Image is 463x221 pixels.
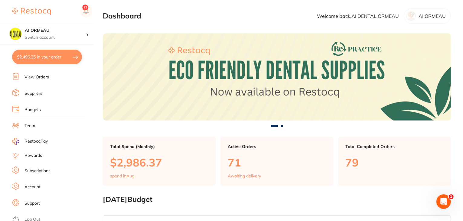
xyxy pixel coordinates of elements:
[317,13,399,19] p: Welcome back, AI DENTAL ORMEAU
[24,91,42,97] a: Suppliers
[9,28,21,40] img: AI ORMEAU
[24,153,42,159] a: Rewards
[345,144,444,149] p: Total Completed Orders
[24,138,48,144] span: RestocqPay
[228,173,261,178] p: Awaiting delivery
[110,173,134,178] p: spend in Aug
[12,50,82,64] button: $2,496.35 in your order
[12,138,48,145] a: RestocqPay
[24,74,49,80] a: View Orders
[449,194,454,199] span: 1
[12,138,19,145] img: RestocqPay
[25,28,86,34] h4: AI ORMEAU
[25,35,86,41] p: Switch account
[12,8,51,15] img: Restocq Logo
[24,107,41,113] a: Budgets
[24,200,40,206] a: Support
[24,184,41,190] a: Account
[436,194,451,209] iframe: Intercom live chat
[228,156,326,169] p: 71
[103,195,451,204] h2: [DATE] Budget
[338,137,451,186] a: Total Completed Orders79
[345,156,444,169] p: 79
[24,123,35,129] a: Team
[103,137,216,186] a: Total Spend (Monthly)$2,986.37spend inAug
[24,168,51,174] a: Subscriptions
[110,156,208,169] p: $2,986.37
[103,33,451,120] img: Dashboard
[103,12,141,20] h2: Dashboard
[110,144,208,149] p: Total Spend (Monthly)
[220,137,333,186] a: Active Orders71Awaiting delivery
[12,5,51,18] a: Restocq Logo
[419,13,446,19] p: AI ORMEAU
[228,144,326,149] p: Active Orders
